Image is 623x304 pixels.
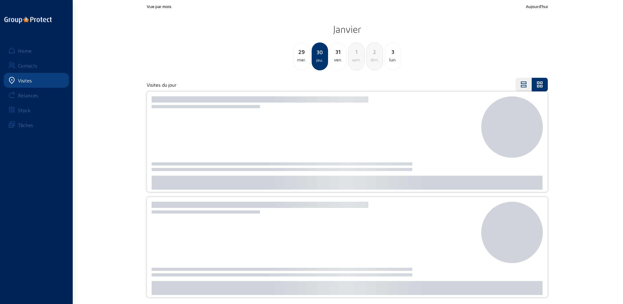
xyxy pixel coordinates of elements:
span: Aujourd'hui [526,4,548,9]
div: jeu. [312,56,327,64]
div: mer. [294,56,309,64]
h4: Visites du jour [147,82,176,88]
img: logo-oneline.png [4,17,52,24]
div: 31 [330,47,346,56]
div: 30 [312,48,327,56]
h2: Janvier [147,21,548,37]
div: Stock [18,107,31,113]
div: sam. [348,56,364,64]
div: 29 [294,47,309,56]
a: Tâches [4,117,69,132]
a: Stock [4,103,69,117]
a: Contacts [4,58,69,73]
div: Relances [18,92,38,98]
div: 1 [348,47,364,56]
div: 2 [367,47,383,56]
div: ven. [330,56,346,64]
a: Home [4,43,69,58]
div: 3 [385,47,401,56]
span: Vue par mois [147,4,171,9]
div: Contacts [18,63,37,68]
div: Visites [18,77,32,83]
a: Relances [4,88,69,103]
div: Tâches [18,122,33,128]
div: dim. [367,56,383,64]
a: Visites [4,73,69,88]
div: Home [18,48,32,54]
div: lun. [385,56,401,64]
